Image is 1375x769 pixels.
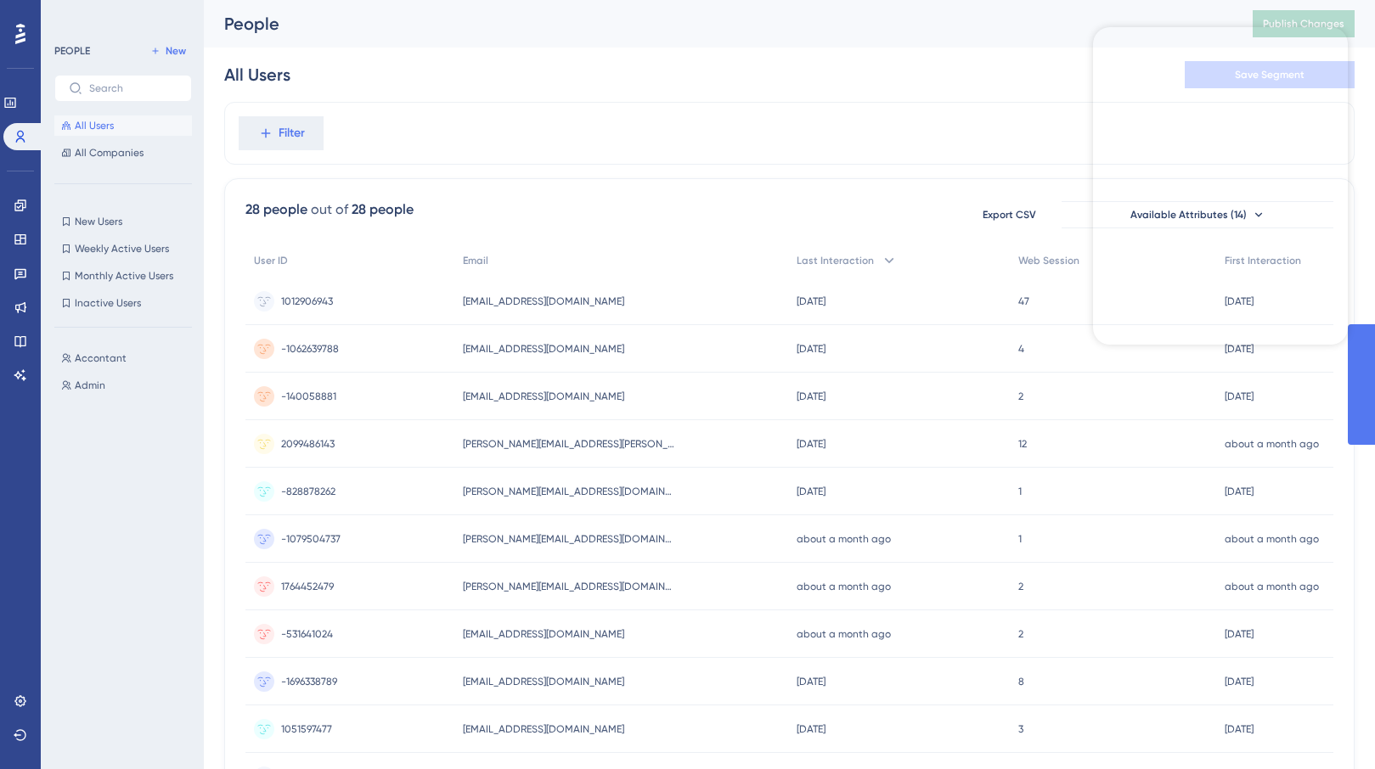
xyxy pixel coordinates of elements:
[311,199,348,220] div: out of
[797,676,826,688] time: [DATE]
[281,675,337,688] span: -1696338789
[1304,702,1355,753] iframe: UserGuiding AI Assistant Launcher
[797,343,826,355] time: [DATE]
[1225,486,1254,497] time: [DATE]
[797,533,891,545] time: about a month ago
[54,266,192,286] button: Monthly Active Users
[245,199,307,220] div: 28 people
[254,254,288,267] span: User ID
[1018,627,1023,641] span: 2
[1018,722,1023,736] span: 3
[54,115,192,136] button: All Users
[797,486,826,497] time: [DATE]
[281,580,334,593] span: 1764452479
[463,437,675,451] span: [PERSON_NAME][EMAIL_ADDRESS][PERSON_NAME][DOMAIN_NAME]
[281,295,333,308] span: 1012906943
[75,351,127,365] span: Accontant
[89,82,178,94] input: Search
[966,201,1051,228] button: Export CSV
[279,123,305,143] span: Filter
[463,295,624,308] span: [EMAIL_ADDRESS][DOMAIN_NAME]
[75,215,122,228] span: New Users
[1018,675,1024,688] span: 8
[1225,581,1319,592] time: about a month ago
[239,116,324,150] button: Filter
[54,293,192,313] button: Inactive Users
[166,44,186,58] span: New
[1018,342,1024,356] span: 4
[224,12,1210,36] div: People
[281,342,339,356] span: -1062639788
[54,375,202,396] button: Admin
[54,211,192,232] button: New Users
[75,269,173,283] span: Monthly Active Users
[281,532,341,546] span: -1079504737
[797,254,874,267] span: Last Interaction
[983,208,1036,222] span: Export CSV
[281,390,336,403] span: -140058881
[281,485,335,498] span: -828878262
[75,379,105,392] span: Admin
[54,44,90,58] div: PEOPLE
[1018,254,1079,267] span: Web Session
[1225,723,1254,735] time: [DATE]
[1018,295,1029,308] span: 47
[463,580,675,593] span: [PERSON_NAME][EMAIL_ADDRESS][DOMAIN_NAME]
[281,627,333,641] span: -531641024
[463,485,675,498] span: [PERSON_NAME][EMAIL_ADDRESS][DOMAIN_NAME]
[54,143,192,163] button: All Companies
[1018,485,1022,498] span: 1
[797,723,826,735] time: [DATE]
[797,581,891,592] time: about a month ago
[1225,628,1254,640] time: [DATE]
[463,342,624,356] span: [EMAIL_ADDRESS][DOMAIN_NAME]
[75,119,114,132] span: All Users
[1225,438,1319,450] time: about a month ago
[281,437,335,451] span: 2099486143
[75,146,144,160] span: All Companies
[1018,532,1022,546] span: 1
[463,675,624,688] span: [EMAIL_ADDRESS][DOMAIN_NAME]
[75,242,169,255] span: Weekly Active Users
[54,239,192,259] button: Weekly Active Users
[144,41,192,61] button: New
[463,532,675,546] span: [PERSON_NAME][EMAIL_ADDRESS][DOMAIN_NAME]
[1018,437,1027,451] span: 12
[1018,580,1023,593] span: 2
[463,254,488,267] span: Email
[463,627,624,641] span: [EMAIL_ADDRESS][DOMAIN_NAME]
[797,390,826,402] time: [DATE]
[1225,676,1254,688] time: [DATE]
[224,63,290,87] div: All Users
[463,722,624,736] span: [EMAIL_ADDRESS][DOMAIN_NAME]
[797,438,826,450] time: [DATE]
[1263,17,1344,31] span: Publish Changes
[1018,390,1023,403] span: 2
[797,628,891,640] time: about a month ago
[75,296,141,310] span: Inactive Users
[1062,201,1333,228] button: Available Attributes (14)
[1253,10,1355,37] button: Publish Changes
[352,199,414,220] div: 28 people
[797,295,826,307] time: [DATE]
[463,390,624,403] span: [EMAIL_ADDRESS][DOMAIN_NAME]
[281,722,332,736] span: 1051597477
[54,348,202,368] button: Accontant
[1225,343,1254,355] time: [DATE]
[1225,533,1319,545] time: about a month ago
[1225,390,1254,402] time: [DATE]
